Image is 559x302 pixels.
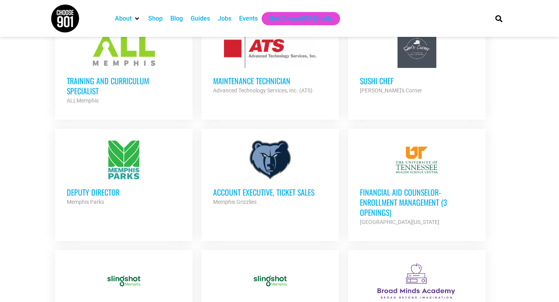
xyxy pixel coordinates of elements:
[348,17,486,107] a: Sushi Chef [PERSON_NAME]'s Corner
[55,129,193,218] a: Deputy Director Memphis Parks
[360,76,474,86] h3: Sushi Chef
[493,12,505,25] div: Search
[201,129,339,218] a: Account Executive, Ticket Sales Memphis Grizzlies
[213,199,257,205] strong: Memphis Grizzlies
[213,76,327,86] h3: Maintenance Technician
[360,87,422,94] strong: [PERSON_NAME]'s Corner
[239,14,258,23] a: Events
[67,76,181,96] h3: Training and Curriculum Specialist
[115,14,132,23] a: About
[191,14,210,23] a: Guides
[67,97,99,104] strong: ALLMemphis
[360,219,439,225] strong: [GEOGRAPHIC_DATA][US_STATE]
[55,17,193,117] a: Training and Curriculum Specialist ALLMemphis
[111,12,482,25] nav: Main nav
[348,129,486,238] a: Financial Aid Counselor-Enrollment Management (3 Openings) [GEOGRAPHIC_DATA][US_STATE]
[218,14,231,23] a: Jobs
[201,17,339,107] a: Maintenance Technician Advanced Technology Services, Inc. (ATS)
[67,187,181,197] h3: Deputy Director
[213,87,312,94] strong: Advanced Technology Services, Inc. (ATS)
[111,12,144,25] div: About
[269,14,332,23] a: Get Choose901 Emails
[148,14,163,23] a: Shop
[360,187,474,217] h3: Financial Aid Counselor-Enrollment Management (3 Openings)
[67,199,104,205] strong: Memphis Parks
[213,187,327,197] h3: Account Executive, Ticket Sales
[170,14,183,23] a: Blog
